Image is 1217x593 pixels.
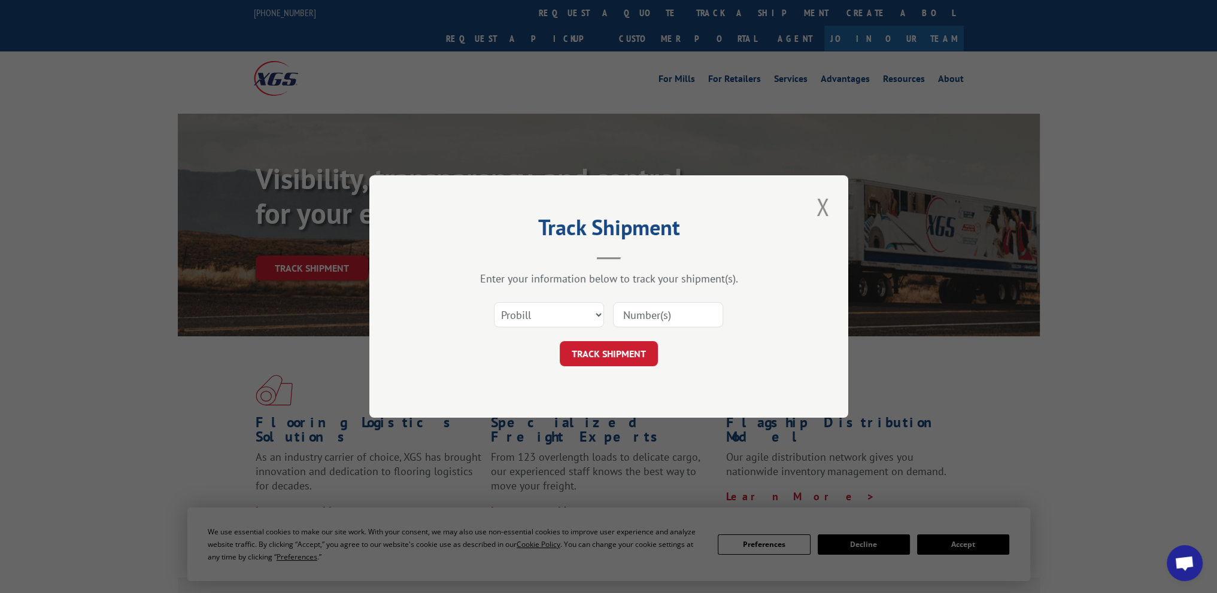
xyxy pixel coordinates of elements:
button: Close modal [813,190,833,223]
input: Number(s) [613,302,723,327]
div: Enter your information below to track your shipment(s). [429,272,788,285]
a: Open chat [1167,545,1203,581]
button: TRACK SHIPMENT [560,341,658,366]
h2: Track Shipment [429,219,788,242]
